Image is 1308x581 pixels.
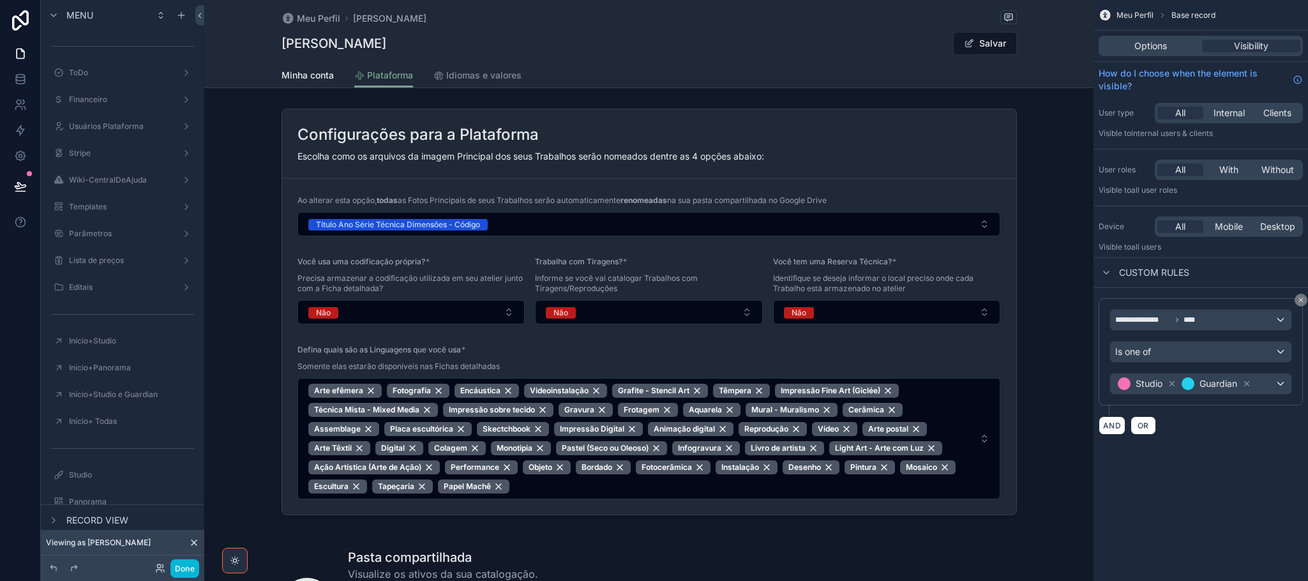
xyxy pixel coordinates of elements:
label: Início+Panorama [69,363,194,373]
label: Studio [69,470,194,480]
button: StudioGuardian [1109,373,1292,395]
span: Minha conta [282,69,334,82]
label: Templates [69,202,176,212]
button: Salvar [953,32,1017,55]
span: Record view [66,514,128,527]
label: ToDo [69,68,176,78]
label: Financeiro [69,94,176,105]
label: Início+ Todas [69,416,194,426]
a: Parâmetros [49,223,197,244]
span: All [1175,220,1185,233]
a: Início+Studio e Guardian [49,384,197,405]
button: Is one of [1109,341,1292,363]
span: Base record [1171,10,1215,20]
p: Visible to [1099,128,1303,139]
p: Visible to [1099,185,1303,195]
a: Wiki-CentralDeAjuda [49,170,197,190]
span: Internal [1214,107,1245,119]
span: Mobile [1215,220,1243,233]
span: Internal users & clients [1131,128,1213,138]
span: Plataforma [367,69,413,82]
a: Idiomas e valores [433,64,522,89]
span: OR [1135,421,1152,430]
a: Meu Perfil [282,12,340,25]
span: Clients [1263,107,1291,119]
a: Panorama [49,492,197,512]
span: Visibility [1234,40,1268,52]
p: Visible to [1099,242,1303,252]
a: Stripe [49,143,197,163]
span: Studio [1136,377,1162,390]
a: Início+Panorama [49,358,197,378]
a: Plataforma [354,64,413,88]
a: Studio [49,465,197,485]
label: User type [1099,108,1150,118]
h1: [PERSON_NAME] [282,34,386,52]
label: Lista de preços [69,255,176,266]
button: Done [170,559,199,578]
label: Stripe [69,148,176,158]
a: Minha conta [282,64,334,89]
a: Financeiro [49,89,197,110]
label: Parâmetros [69,229,176,239]
a: Início+ Todas [49,411,197,432]
a: [PERSON_NAME] [353,12,426,25]
label: Usuários Plataforma [69,121,176,132]
label: Wiki-CentralDeAjuda [69,175,176,185]
span: Idiomas e valores [446,69,522,82]
span: Meu Perfil [297,12,340,25]
label: User roles [1099,165,1150,175]
span: Options [1134,40,1167,52]
a: ToDo [49,63,197,83]
span: Guardian [1199,377,1237,390]
a: Usuários Plataforma [49,116,197,137]
span: Custom rules [1119,266,1189,279]
span: With [1219,163,1238,176]
a: How do I choose when the element is visible? [1099,67,1303,93]
span: Is one of [1115,345,1151,358]
span: All user roles [1131,185,1177,195]
label: Editais [69,282,176,292]
label: Início+Studio e Guardian [69,389,194,400]
label: Device [1099,222,1150,232]
span: Without [1261,163,1294,176]
a: Templates [49,197,197,217]
a: Início+Studio [49,331,197,351]
span: all users [1131,242,1161,252]
a: Lista de preços [49,250,197,271]
span: Viewing as [PERSON_NAME] [46,538,151,548]
span: Menu [66,9,93,22]
label: Panorama [69,497,194,507]
a: Editais [49,277,197,298]
span: All [1175,107,1185,119]
span: Meu Perfil [1116,10,1154,20]
span: How do I choose when the element is visible? [1099,67,1288,93]
span: All [1175,163,1185,176]
span: Desktop [1260,220,1295,233]
label: Início+Studio [69,336,194,346]
button: AND [1099,416,1125,435]
button: OR [1131,416,1156,435]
